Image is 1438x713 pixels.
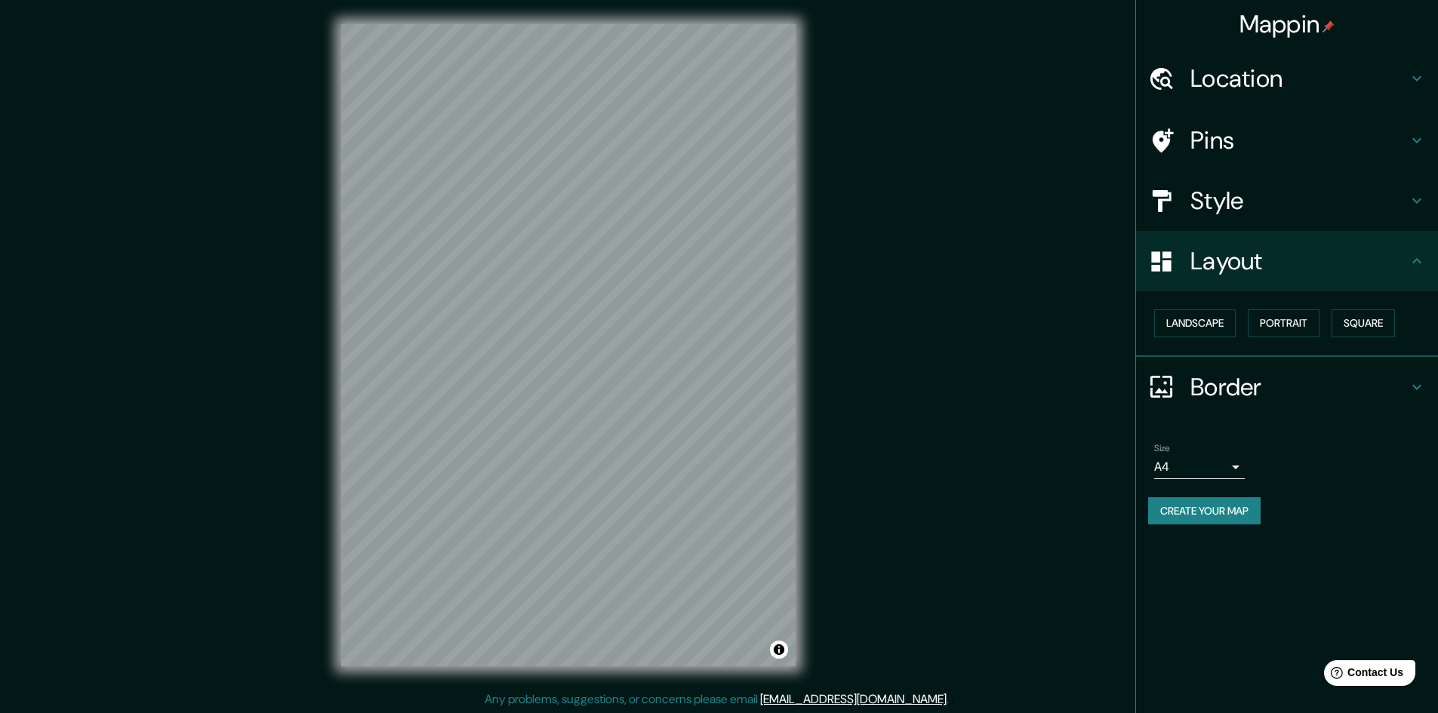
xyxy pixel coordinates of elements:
[1190,125,1408,155] h4: Pins
[1332,309,1395,337] button: Square
[1304,654,1421,696] iframe: Help widget launcher
[1136,110,1438,171] div: Pins
[1154,455,1245,479] div: A4
[1190,246,1408,276] h4: Layout
[1190,186,1408,216] h4: Style
[951,690,954,708] div: .
[1136,231,1438,291] div: Layout
[1136,357,1438,417] div: Border
[1136,171,1438,231] div: Style
[1154,441,1170,454] label: Size
[1148,497,1261,525] button: Create your map
[1190,63,1408,94] h4: Location
[1136,48,1438,109] div: Location
[1323,20,1335,32] img: pin-icon.png
[1190,372,1408,402] h4: Border
[1248,309,1319,337] button: Portrait
[949,690,951,708] div: .
[760,691,947,707] a: [EMAIL_ADDRESS][DOMAIN_NAME]
[770,641,788,659] button: Toggle attribution
[485,690,949,708] p: Any problems, suggestions, or concerns please email .
[1239,9,1335,39] h4: Mappin
[341,24,796,666] canvas: Map
[1154,309,1236,337] button: Landscape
